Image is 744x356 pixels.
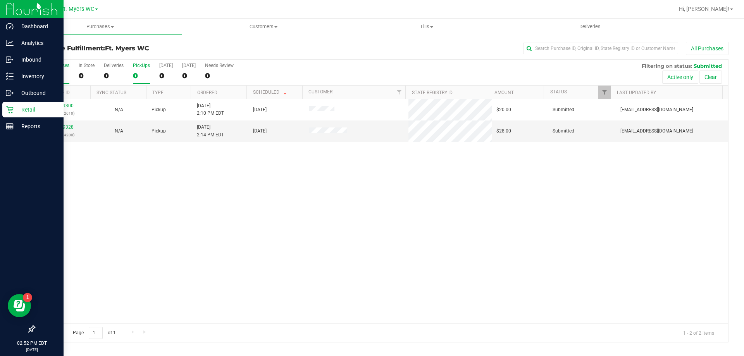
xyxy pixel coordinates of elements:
[14,55,60,64] p: Inbound
[3,347,60,353] p: [DATE]
[8,294,31,317] iframe: Resource center
[677,327,720,339] span: 1 - 2 of 2 items
[14,72,60,81] p: Inventory
[308,89,332,95] a: Customer
[66,327,122,339] span: Page of 1
[23,293,32,302] iframe: Resource center unread badge
[679,6,729,12] span: Hi, [PERSON_NAME]!
[52,103,74,108] a: 11829300
[79,71,95,80] div: 0
[496,106,511,114] span: $20.00
[105,45,149,52] span: Ft. Myers WC
[393,86,405,99] a: Filter
[14,38,60,48] p: Analytics
[253,106,267,114] span: [DATE]
[19,19,182,35] a: Purchases
[253,127,267,135] span: [DATE]
[553,106,574,114] span: Submitted
[550,89,567,95] a: Status
[6,89,14,97] inline-svg: Outbound
[182,19,345,35] a: Customers
[553,127,574,135] span: Submitted
[159,71,173,80] div: 0
[133,63,150,68] div: PickUps
[620,106,693,114] span: [EMAIL_ADDRESS][DOMAIN_NAME]
[115,106,123,114] button: N/A
[133,71,150,80] div: 0
[205,71,234,80] div: 0
[496,127,511,135] span: $28.00
[412,90,453,95] a: State Registry ID
[598,86,611,99] a: Filter
[52,124,74,130] a: 11829328
[19,23,182,30] span: Purchases
[253,89,288,95] a: Scheduled
[205,63,234,68] div: Needs Review
[89,327,103,339] input: 1
[60,6,94,12] span: Ft. Myers WC
[182,63,196,68] div: [DATE]
[152,127,166,135] span: Pickup
[14,88,60,98] p: Outbound
[523,43,678,54] input: Search Purchase ID, Original ID, State Registry ID or Customer Name...
[345,19,508,35] a: Tills
[494,90,514,95] a: Amount
[197,124,224,138] span: [DATE] 2:14 PM EDT
[694,63,722,69] span: Submitted
[79,63,95,68] div: In Store
[3,340,60,347] p: 02:52 PM EDT
[508,19,672,35] a: Deliveries
[115,128,123,134] span: Not Applicable
[617,90,656,95] a: Last Updated By
[662,71,698,84] button: Active only
[620,127,693,135] span: [EMAIL_ADDRESS][DOMAIN_NAME]
[152,106,166,114] span: Pickup
[197,90,217,95] a: Ordered
[197,102,224,117] span: [DATE] 2:10 PM EDT
[569,23,611,30] span: Deliveries
[6,72,14,80] inline-svg: Inventory
[6,106,14,114] inline-svg: Retail
[104,71,124,80] div: 0
[115,107,123,112] span: Not Applicable
[14,22,60,31] p: Dashboard
[686,42,728,55] button: All Purchases
[34,45,265,52] h3: Purchase Fulfillment:
[96,90,126,95] a: Sync Status
[14,105,60,114] p: Retail
[14,122,60,131] p: Reports
[345,23,508,30] span: Tills
[159,63,173,68] div: [DATE]
[104,63,124,68] div: Deliveries
[115,127,123,135] button: N/A
[182,23,344,30] span: Customers
[6,56,14,64] inline-svg: Inbound
[6,22,14,30] inline-svg: Dashboard
[6,122,14,130] inline-svg: Reports
[182,71,196,80] div: 0
[699,71,722,84] button: Clear
[642,63,692,69] span: Filtering on status:
[152,90,164,95] a: Type
[6,39,14,47] inline-svg: Analytics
